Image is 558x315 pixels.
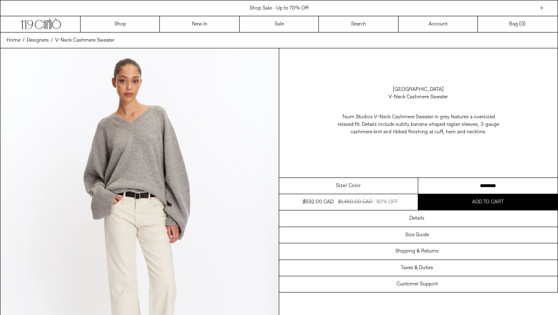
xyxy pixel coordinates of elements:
div: V-Neck Cashmere Sweater [389,93,448,101]
h3: Taxes & Duties [401,265,433,271]
a: Home [7,37,20,44]
div: $592.00 CAD [303,198,333,206]
a: Shop [81,16,160,32]
span: ) [521,20,525,28]
a: Designers [27,37,49,44]
a: [GEOGRAPHIC_DATA] [393,86,444,93]
a: Bag () [478,16,557,32]
a: V-Neck Cashmere Sweater [55,37,114,44]
h3: Size Guide [405,232,429,238]
span: / [51,37,53,44]
h3: Customer Support [396,281,438,287]
span: 0 [521,21,524,27]
a: Account [399,16,478,32]
div: 60% OFF [376,198,398,206]
span: / Color [345,182,361,190]
a: Search [319,16,398,32]
a: Sale [240,16,319,32]
h3: Shipping & Returns [395,248,439,254]
a: Shop Sale - Up to 70% Off [250,5,308,12]
p: Teurn Studios V-Neck Cashmere Sweater in grey features a oversized relaxed fit. Details include s... [335,109,502,140]
div: $1,480.00 CAD [338,198,372,206]
a: New In [160,16,239,32]
span: / [23,37,25,44]
button: Add to cart [418,194,558,210]
span: Size [336,182,345,190]
h3: Details [409,215,424,221]
span: Add to cart [472,199,504,205]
